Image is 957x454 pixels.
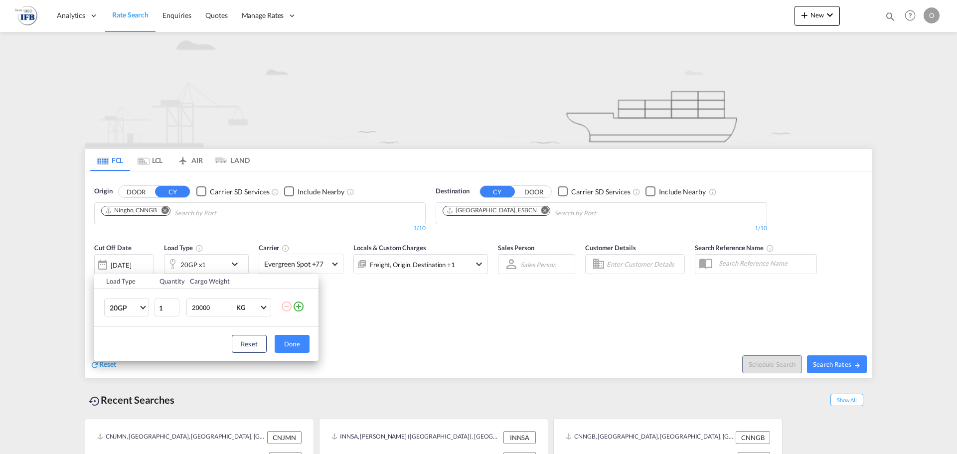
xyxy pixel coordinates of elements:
[190,277,275,286] div: Cargo Weight
[275,335,310,353] button: Done
[236,303,245,311] div: KG
[232,335,267,353] button: Reset
[281,301,293,312] md-icon: icon-minus-circle-outline
[110,303,139,313] span: 20GP
[94,274,154,289] th: Load Type
[155,299,179,316] input: Qty
[154,274,184,289] th: Quantity
[191,299,231,316] input: Enter Weight
[293,301,305,312] md-icon: icon-plus-circle-outline
[104,299,149,316] md-select: Choose: 20GP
